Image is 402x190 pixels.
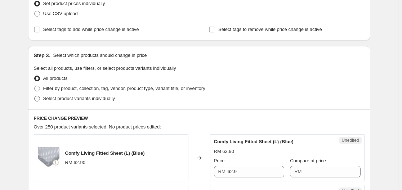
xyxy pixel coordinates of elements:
p: Select which products should change in price [53,52,147,59]
span: Over 250 product variants selected. No product prices edited: [34,124,161,130]
span: Select tags to remove while price change is active [218,27,322,32]
h2: Step 3. [34,52,50,59]
span: Select product variants individually [43,96,115,101]
span: Comfy Living Fitted Sheet (L) (Blue) [65,150,145,156]
h6: PRICE CHANGE PREVIEW [34,116,365,121]
img: comfylivingLgreydot_80x.jpg [38,147,59,169]
span: RM [218,169,225,174]
span: Filter by product, collection, tag, vendor, product type, variant title, or inventory [43,86,205,91]
span: Unedited [341,137,359,143]
span: Compare at price [290,158,326,163]
span: Use CSV upload [43,11,78,16]
span: All products [43,76,68,81]
span: Select tags to add while price change is active [43,27,139,32]
span: Price [214,158,225,163]
span: Set product prices individually [43,1,105,6]
div: RM 62.90 [214,148,234,155]
div: RM 62.90 [65,159,85,166]
span: Select all products, use filters, or select products variants individually [34,65,176,71]
span: RM [294,169,301,174]
span: Comfy Living Fitted Sheet (L) (Blue) [214,139,294,144]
